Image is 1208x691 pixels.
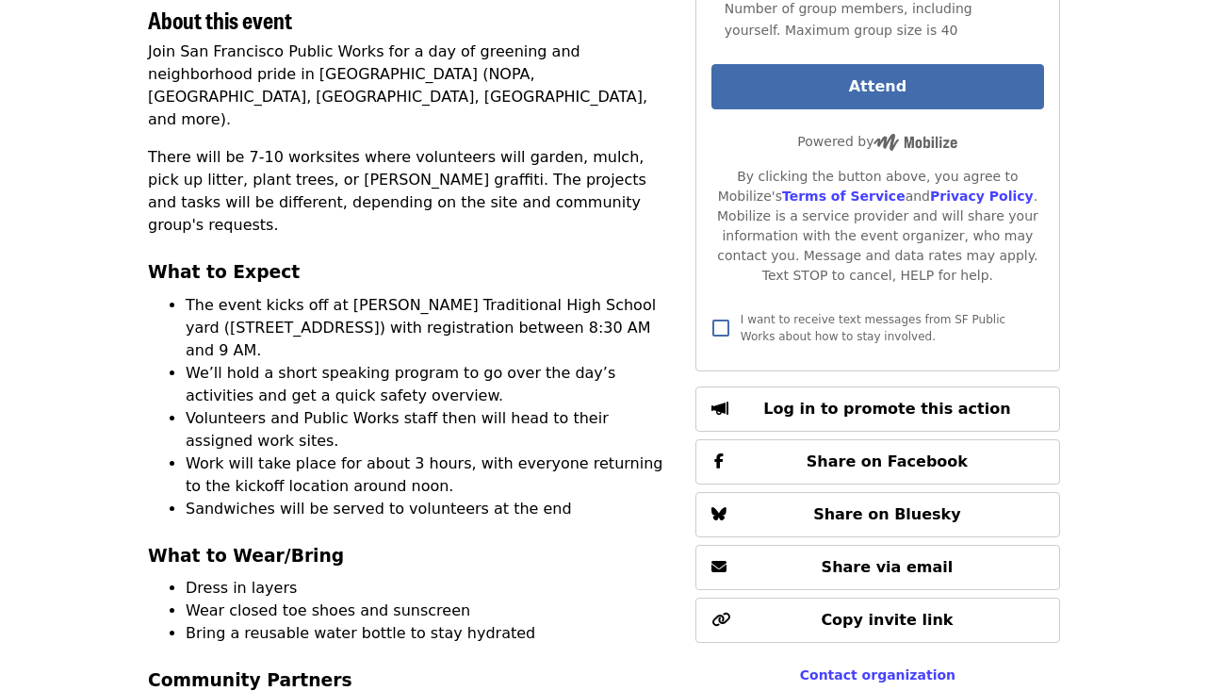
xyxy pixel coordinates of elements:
[782,189,906,204] a: Terms of Service
[807,452,968,470] span: Share on Facebook
[741,313,1005,343] span: I want to receive text messages from SF Public Works about how to stay involved.
[800,667,955,683] a: Contact organization
[695,439,1060,485] button: Share on Facebook
[186,600,673,622] li: Wear closed toe shoes and sunscreen
[186,407,673,452] li: Volunteers and Public Works staff then will head to their assigned work sites.
[148,146,673,237] p: There will be 7-10 worksites where volunteers will garden, mulch, pick up litter, plant trees, or...
[873,134,957,151] img: Powered by Mobilize
[186,498,673,520] li: Sandwiches will be served to volunteers at the end
[186,452,673,498] li: Work will take place for about 3 hours, with everyone returning to the kickoff location around noon.
[695,387,1060,432] button: Log in to promote this action
[695,545,1060,590] button: Share via email
[695,598,1060,643] button: Copy invite link
[822,558,954,576] span: Share via email
[711,64,1044,109] button: Attend
[725,1,972,38] span: Number of group members, including yourself. Maximum group size is 40
[813,505,961,523] span: Share on Bluesky
[186,362,673,407] li: We’ll hold a short speaking program to go over the day’s activities and get a quick safety overview.
[148,259,673,286] h3: What to Expect
[797,134,957,149] span: Powered by
[695,492,1060,537] button: Share on Bluesky
[711,167,1044,286] div: By clicking the button above, you agree to Mobilize's and . Mobilize is a service provider and wi...
[148,41,673,131] p: Join San Francisco Public Works for a day of greening and neighborhood pride in [GEOGRAPHIC_DATA]...
[821,611,953,629] span: Copy invite link
[186,294,673,362] li: The event kicks off at [PERSON_NAME] Traditional High School yard ([STREET_ADDRESS]) with registr...
[148,3,292,36] span: About this event
[186,577,673,600] li: Dress in layers
[763,400,1010,418] span: Log in to promote this action
[186,622,673,645] li: Bring a reusable water bottle to stay hydrated
[148,543,673,569] h3: What to Wear/Bring
[930,189,1034,204] a: Privacy Policy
